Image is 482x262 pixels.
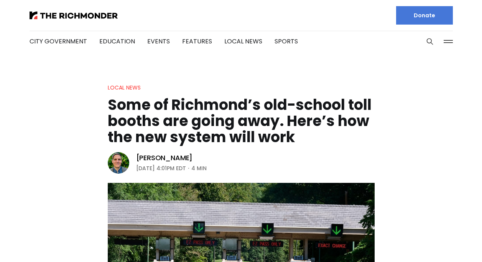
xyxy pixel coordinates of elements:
[99,37,135,46] a: Education
[417,224,482,262] iframe: portal-trigger
[108,152,129,174] img: Graham Moomaw
[224,37,262,46] a: Local News
[30,37,87,46] a: City Government
[275,37,298,46] a: Sports
[396,6,453,25] a: Donate
[147,37,170,46] a: Events
[182,37,212,46] a: Features
[191,164,207,173] span: 4 min
[136,164,186,173] time: [DATE] 4:01PM EDT
[108,97,375,145] h1: Some of Richmond’s old-school toll booths are going away. Here’s how the new system will work
[30,12,118,19] img: The Richmonder
[136,153,193,163] a: [PERSON_NAME]
[424,36,436,47] button: Search this site
[108,84,141,91] a: Local News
